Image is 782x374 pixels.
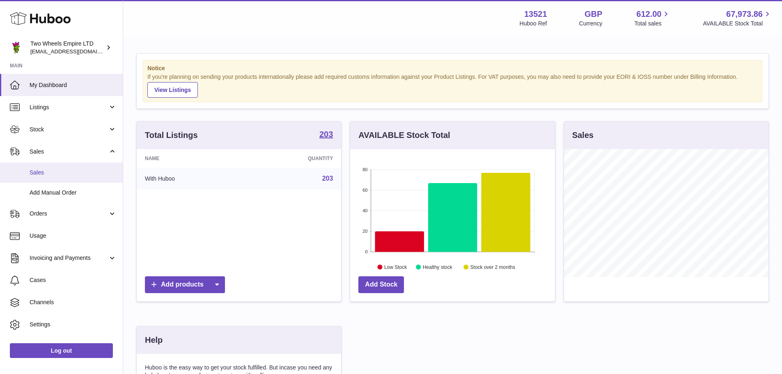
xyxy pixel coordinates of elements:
text: 60 [363,188,368,193]
span: Channels [30,298,117,306]
span: Orders [30,210,108,218]
span: Listings [30,103,108,111]
a: 67,973.86 AVAILABLE Stock Total [703,9,772,28]
h3: Total Listings [145,130,198,141]
span: 67,973.86 [726,9,763,20]
span: [EMAIL_ADDRESS][DOMAIN_NAME] [30,48,121,55]
a: 612.00 Total sales [634,9,671,28]
span: Stock [30,126,108,133]
span: AVAILABLE Stock Total [703,20,772,28]
span: Invoicing and Payments [30,254,108,262]
h3: Help [145,335,163,346]
a: Log out [10,343,113,358]
div: Currency [579,20,603,28]
span: Sales [30,169,117,177]
text: 40 [363,208,368,213]
span: My Dashboard [30,81,117,89]
strong: Notice [147,64,758,72]
th: Quantity [245,149,341,168]
span: Total sales [634,20,671,28]
div: If you're planning on sending your products internationally please add required customs informati... [147,73,758,98]
a: Add Stock [358,276,404,293]
strong: 203 [319,130,333,138]
a: 203 [319,130,333,140]
text: Healthy stock [423,264,453,270]
span: Sales [30,148,108,156]
a: 203 [322,175,333,182]
a: Add products [145,276,225,293]
h3: Sales [572,130,594,141]
span: Cases [30,276,117,284]
text: Low Stock [384,264,407,270]
text: 20 [363,229,368,234]
a: View Listings [147,82,198,98]
span: Usage [30,232,117,240]
span: Settings [30,321,117,328]
strong: GBP [585,9,602,20]
span: 612.00 [636,9,661,20]
strong: 13521 [524,9,547,20]
td: With Huboo [137,168,245,189]
text: 0 [365,249,368,254]
h3: AVAILABLE Stock Total [358,130,450,141]
span: Add Manual Order [30,189,117,197]
div: Huboo Ref [520,20,547,28]
text: 80 [363,167,368,172]
text: Stock over 2 months [470,264,515,270]
div: Two Wheels Empire LTD [30,40,104,55]
th: Name [137,149,245,168]
img: internalAdmin-13521@internal.huboo.com [10,41,22,54]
